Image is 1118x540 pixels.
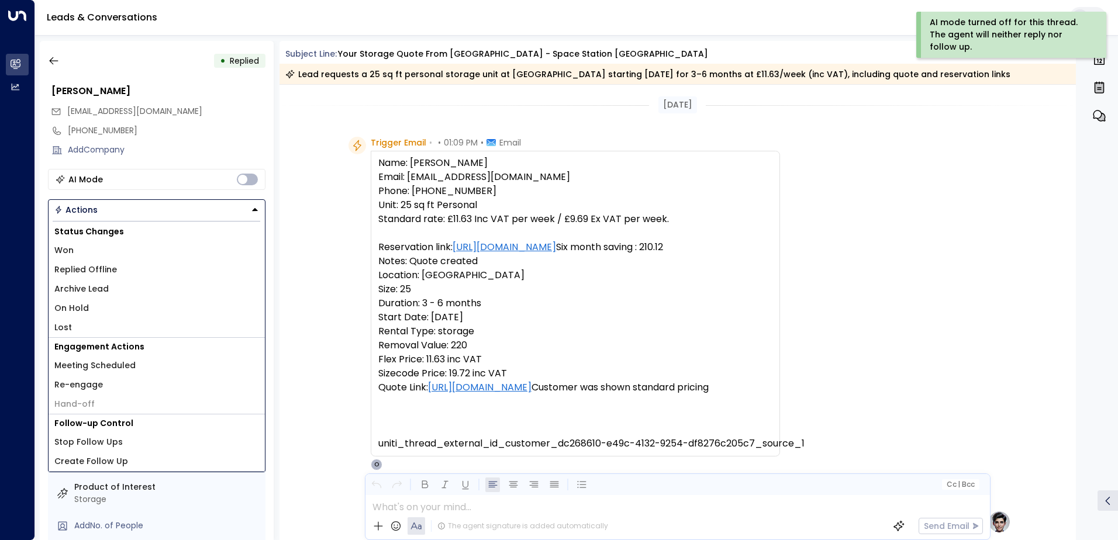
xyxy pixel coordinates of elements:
div: Button group with a nested menu [48,199,265,220]
span: • [438,137,441,148]
span: Meeting Scheduled [54,359,136,372]
div: Your storage quote from [GEOGRAPHIC_DATA] - Space Station [GEOGRAPHIC_DATA] [338,48,708,60]
span: Stop Follow Ups [54,436,123,448]
a: [URL][DOMAIN_NAME] [428,380,532,394]
span: Won [54,244,74,257]
div: Lead requests a 25 sq ft personal storage unit at [GEOGRAPHIC_DATA] starting [DATE] for 3–6 month... [285,68,1010,80]
span: Lost [54,321,72,334]
div: • [220,50,226,71]
span: Create Follow Up [54,455,128,468]
img: profile-logo.png [988,510,1011,534]
a: Leads & Conversations [47,11,157,24]
span: Email [499,137,521,148]
span: specky1971@gmail.com [67,105,202,117]
div: The agent signature is added automatically [437,521,608,531]
div: [PHONE_NUMBER] [68,124,265,137]
label: Product of Interest [74,481,261,493]
span: Hand-off [54,398,95,410]
span: Archive Lead [54,283,109,295]
div: AI mode turned off for this thread. The agent will neither reply nor follow up. [930,16,1091,53]
div: Actions [54,205,98,215]
h1: Follow-up Control [49,414,265,432]
div: Storage [74,493,261,506]
div: [PERSON_NAME] [51,84,265,98]
span: • [481,137,484,148]
span: Cc Bcc [946,480,974,489]
span: Trigger Email [371,137,426,148]
div: O [371,459,382,470]
button: Cc|Bcc [941,479,979,490]
button: Undo [369,477,384,492]
div: AddNo. of People [74,520,261,532]
span: Re-engage [54,379,103,391]
pre: Name: [PERSON_NAME] Email: [EMAIL_ADDRESS][DOMAIN_NAME] Phone: [PHONE_NUMBER] Unit: 25 sq ft Pers... [378,156,772,451]
span: Replied [230,55,259,67]
h1: Status Changes [49,223,265,241]
span: [EMAIL_ADDRESS][DOMAIN_NAME] [67,105,202,117]
button: Actions [48,199,265,220]
span: • [429,137,432,148]
a: [URL][DOMAIN_NAME] [453,240,556,254]
span: | [958,480,960,489]
span: 01:09 PM [444,137,478,148]
div: AddCompany [68,144,265,156]
span: Subject Line: [285,48,337,60]
button: Redo [389,477,404,492]
span: Replied Offline [54,264,117,276]
h1: Engagement Actions [49,338,265,356]
div: AI Mode [68,174,103,185]
span: On Hold [54,302,89,314]
div: [DATE] [658,96,697,113]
